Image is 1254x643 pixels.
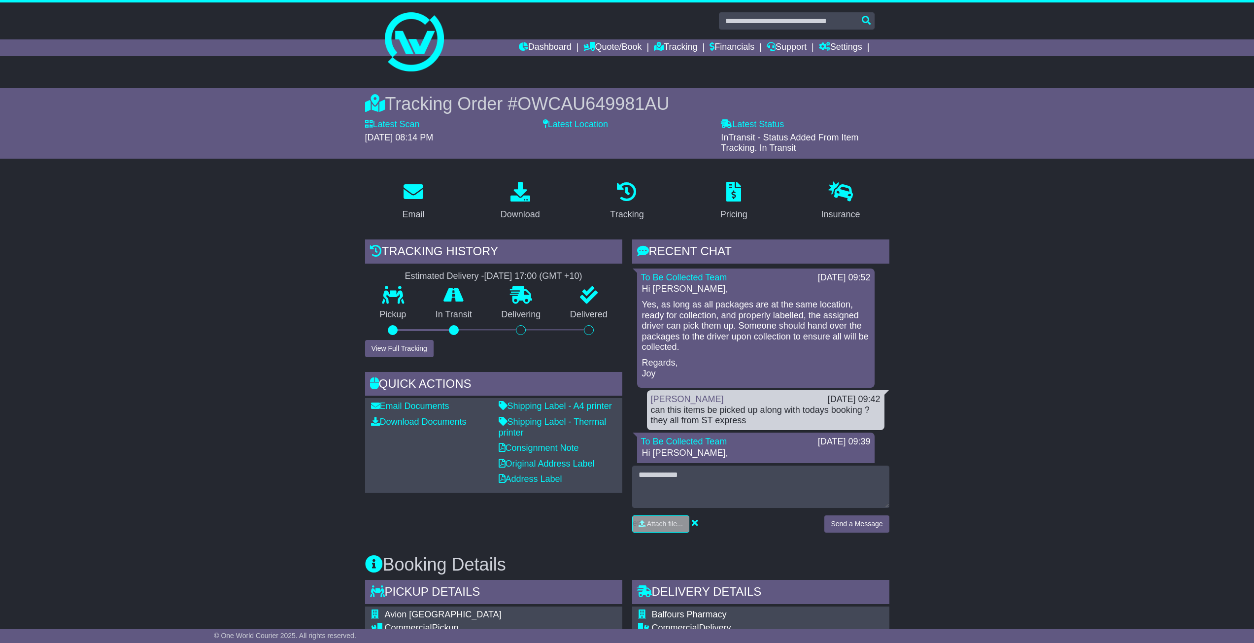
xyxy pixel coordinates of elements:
[824,515,889,533] button: Send a Message
[828,394,881,405] div: [DATE] 09:42
[642,300,870,353] p: Yes, as long as all packages are at the same location, ready for collection, and properly labelle...
[499,401,612,411] a: Shipping Label - A4 printer
[499,443,579,453] a: Consignment Note
[642,358,870,379] p: Regards, Joy
[494,178,546,225] a: Download
[402,208,424,221] div: Email
[642,448,870,459] p: Hi [PERSON_NAME],
[641,272,727,282] a: To Be Collected Team
[365,93,889,114] div: Tracking Order #
[365,580,622,607] div: Pickup Details
[365,309,421,320] p: Pickup
[720,208,747,221] div: Pricing
[819,39,862,56] a: Settings
[641,437,727,446] a: To Be Collected Team
[651,405,881,426] div: can this items be picked up along with todays booking ? they all from ST express
[499,474,562,484] a: Address Label
[365,119,420,130] label: Latest Scan
[821,208,860,221] div: Insurance
[651,394,724,404] a: [PERSON_NAME]
[365,372,622,399] div: Quick Actions
[371,401,449,411] a: Email Documents
[499,417,607,438] a: Shipping Label - Thermal printer
[396,178,431,225] a: Email
[214,632,356,640] span: © One World Courier 2025. All rights reserved.
[365,133,434,142] span: [DATE] 08:14 PM
[721,119,784,130] label: Latest Status
[365,239,622,266] div: Tracking history
[543,119,608,130] label: Latest Location
[815,178,867,225] a: Insurance
[519,39,572,56] a: Dashboard
[652,623,875,634] div: Delivery
[365,271,622,282] div: Estimated Delivery -
[632,580,889,607] div: Delivery Details
[421,309,487,320] p: In Transit
[818,272,871,283] div: [DATE] 09:52
[642,284,870,295] p: Hi [PERSON_NAME],
[710,39,754,56] a: Financials
[721,133,858,153] span: InTransit - Status Added From Item Tracking. In Transit
[487,309,556,320] p: Delivering
[652,623,699,633] span: Commercial
[484,271,582,282] div: [DATE] 17:00 (GMT +10)
[385,623,575,634] div: Pickup
[499,459,595,469] a: Original Address Label
[632,239,889,266] div: RECENT CHAT
[652,609,727,619] span: Balfours Pharmacy
[371,417,467,427] a: Download Documents
[385,623,432,633] span: Commercial
[365,340,434,357] button: View Full Tracking
[555,309,622,320] p: Delivered
[818,437,871,447] div: [DATE] 09:39
[583,39,642,56] a: Quote/Book
[714,178,754,225] a: Pricing
[365,555,889,575] h3: Booking Details
[767,39,807,56] a: Support
[654,39,697,56] a: Tracking
[517,94,669,114] span: OWCAU649981AU
[385,609,502,619] span: Avion [GEOGRAPHIC_DATA]
[604,178,650,225] a: Tracking
[610,208,644,221] div: Tracking
[501,208,540,221] div: Download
